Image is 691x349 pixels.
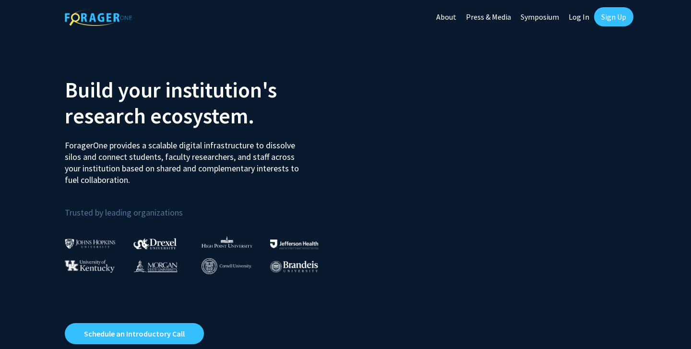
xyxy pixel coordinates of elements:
[270,261,318,273] img: Brandeis University
[65,77,338,129] h2: Build your institution's research ecosystem.
[202,236,252,248] img: High Point University
[270,240,318,249] img: Thomas Jefferson University
[594,7,633,26] a: Sign Up
[133,260,178,272] img: Morgan State University
[65,9,132,26] img: ForagerOne Logo
[65,193,338,220] p: Trusted by leading organizations
[133,238,177,249] img: Drexel University
[202,258,251,274] img: Cornell University
[65,132,306,186] p: ForagerOne provides a scalable digital infrastructure to dissolve silos and connect students, fac...
[65,239,116,249] img: Johns Hopkins University
[65,323,204,344] a: Opens in a new tab
[65,260,115,273] img: University of Kentucky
